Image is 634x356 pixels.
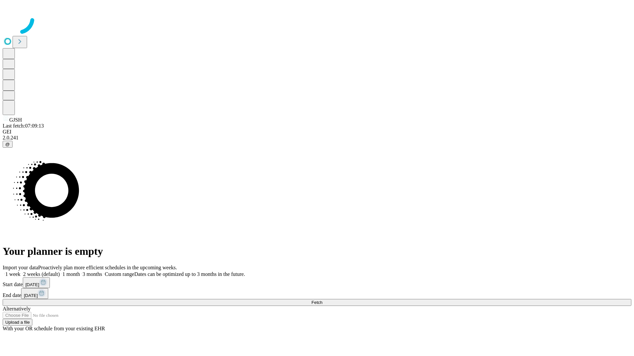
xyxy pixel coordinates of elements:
[3,135,631,141] div: 2.0.241
[62,271,80,277] span: 1 month
[311,300,322,305] span: Fetch
[3,129,631,135] div: GEI
[3,277,631,288] div: Start date
[21,288,48,299] button: [DATE]
[83,271,102,277] span: 3 months
[3,245,631,257] h1: Your planner is empty
[25,282,39,287] span: [DATE]
[5,271,20,277] span: 1 week
[3,319,32,326] button: Upload a file
[3,265,38,270] span: Import your data
[105,271,134,277] span: Custom range
[5,142,10,147] span: @
[134,271,245,277] span: Dates can be optimized up to 3 months in the future.
[23,271,60,277] span: 2 weeks (default)
[3,288,631,299] div: End date
[24,293,38,298] span: [DATE]
[3,306,30,311] span: Alternatively
[3,299,631,306] button: Fetch
[38,265,177,270] span: Proactively plan more efficient schedules in the upcoming weeks.
[3,326,105,331] span: With your OR schedule from your existing EHR
[23,277,50,288] button: [DATE]
[3,141,13,148] button: @
[3,123,44,129] span: Last fetch: 07:09:13
[9,117,22,123] span: GJSH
